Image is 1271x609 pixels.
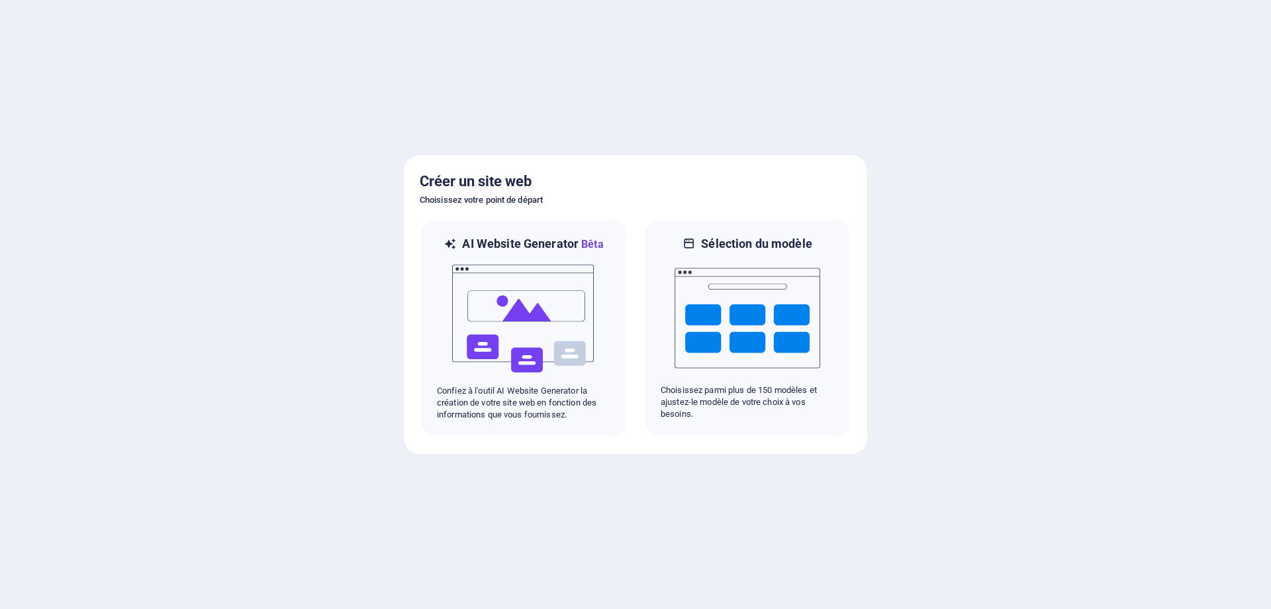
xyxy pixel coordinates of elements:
img: ai [451,252,596,385]
div: AI Website GeneratorBêtaaiConfiez à l'outil AI Website Generator la création de votre site web en... [420,219,628,438]
h6: Sélection du modèle [701,236,812,252]
h5: Créer un site web [420,171,851,192]
div: Sélection du modèleChoisissez parmi plus de 150 modèles et ajustez-le modèle de votre choix à vos... [643,219,851,438]
p: Choisissez parmi plus de 150 modèles et ajustez-le modèle de votre choix à vos besoins. [661,384,834,420]
h6: AI Website Generator [462,236,603,252]
p: Confiez à l'outil AI Website Generator la création de votre site web en fonction des informations... [437,385,610,421]
h6: Choisissez votre point de départ [420,192,851,208]
span: Bêta [579,238,604,250]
